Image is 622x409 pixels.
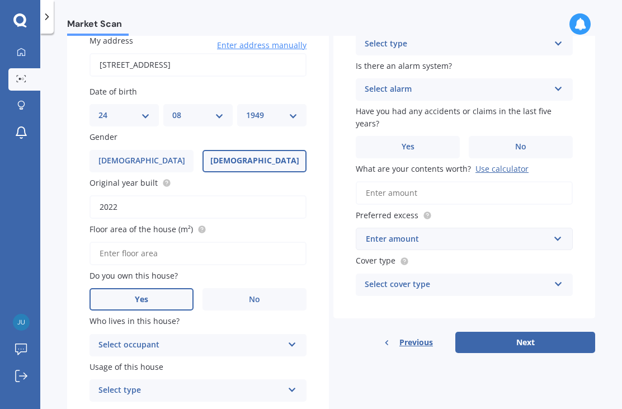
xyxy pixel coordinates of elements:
span: [DEMOGRAPHIC_DATA] [98,156,185,166]
button: Next [455,332,595,353]
span: Floor area of the house (m²) [89,224,193,234]
span: No [249,295,260,304]
span: Cover type [356,256,395,266]
span: My address [89,35,133,46]
span: Date of birth [89,86,137,97]
span: Gender [89,132,117,143]
span: Original year built [89,177,158,188]
div: Select alarm [365,83,549,96]
div: Select type [365,37,549,51]
div: Use calculator [475,163,529,174]
input: Enter amount [356,181,573,205]
input: Enter floor area [89,242,307,265]
span: Yes [135,295,148,304]
span: [DEMOGRAPHIC_DATA] [210,156,299,166]
span: Have you had any accidents or claims in the last five years? [356,106,552,129]
div: Select occupant [98,339,283,352]
span: No [515,142,526,152]
span: Previous [399,334,433,351]
div: Select cover type [365,278,549,292]
input: Enter address [89,53,307,77]
span: Who lives in this house? [89,316,180,327]
span: Yes [402,142,414,152]
div: Select type [98,384,283,397]
span: Enter address manually [217,40,307,51]
span: Market Scan [67,18,129,34]
input: Enter year [89,195,307,219]
div: Enter amount [366,233,549,245]
img: 209b258a2d52b235ffc7020569516ccc [13,314,30,331]
span: Preferred excess [356,210,418,220]
span: Usage of this house [89,361,163,372]
span: Is there an alarm system? [356,60,452,71]
span: What are your contents worth? [356,163,471,174]
span: Do you own this house? [89,270,178,281]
